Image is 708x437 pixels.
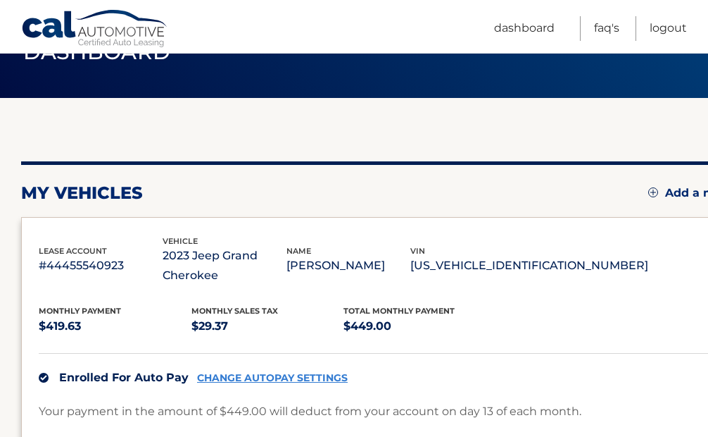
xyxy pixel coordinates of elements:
[494,16,555,41] a: Dashboard
[39,402,581,421] p: Your payment in the amount of $449.00 will deduct from your account on day 13 of each month.
[191,306,278,316] span: Monthly sales Tax
[343,316,496,336] p: $449.00
[650,16,687,41] a: Logout
[197,372,348,384] a: CHANGE AUTOPAY SETTINGS
[163,236,198,246] span: vehicle
[410,246,425,256] span: vin
[410,256,648,276] p: [US_VEHICLE_IDENTIFICATION_NUMBER]
[39,246,107,256] span: lease account
[39,306,121,316] span: Monthly Payment
[286,256,410,276] p: [PERSON_NAME]
[648,187,658,197] img: add.svg
[286,246,311,256] span: name
[343,306,455,316] span: Total Monthly Payment
[163,246,286,285] p: 2023 Jeep Grand Cherokee
[59,371,189,384] span: Enrolled For Auto Pay
[191,316,344,336] p: $29.37
[21,9,169,50] a: Cal Automotive
[21,183,143,204] h2: my vehicles
[594,16,619,41] a: FAQ's
[39,316,191,336] p: $419.63
[39,373,49,383] img: check.svg
[39,256,163,276] p: #44455540923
